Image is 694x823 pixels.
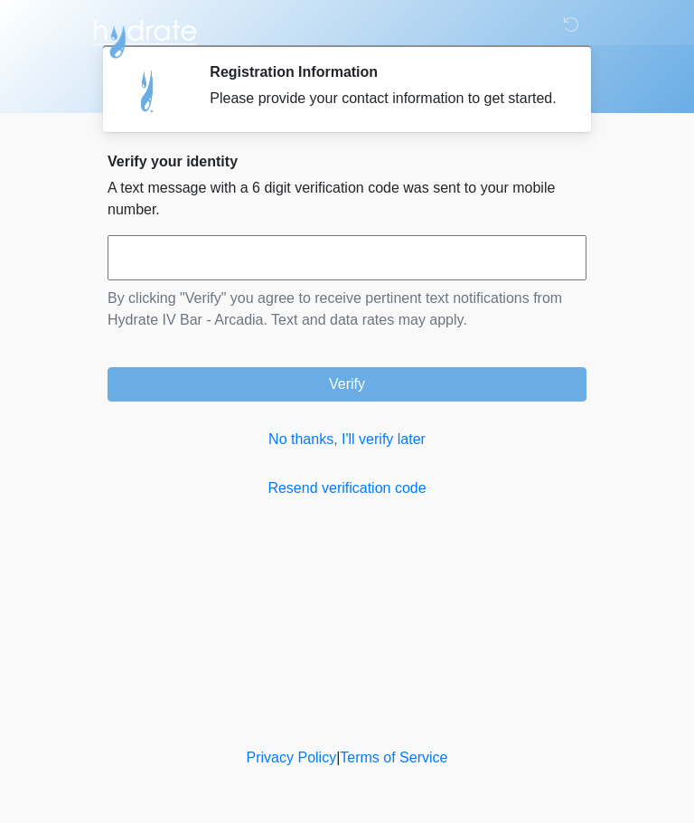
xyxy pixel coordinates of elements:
a: Privacy Policy [247,750,337,765]
a: | [336,750,340,765]
p: A text message with a 6 digit verification code was sent to your mobile number. [108,177,586,221]
div: Please provide your contact information to get started. [210,88,559,109]
a: Terms of Service [340,750,447,765]
button: Verify [108,367,586,402]
a: No thanks, I'll verify later [108,429,586,450]
img: Hydrate IV Bar - Arcadia Logo [89,14,200,60]
a: Resend verification code [108,478,586,499]
h2: Verify your identity [108,153,586,170]
img: Agent Avatar [121,63,175,118]
p: By clicking "Verify" you agree to receive pertinent text notifications from Hydrate IV Bar - Arca... [108,288,586,331]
